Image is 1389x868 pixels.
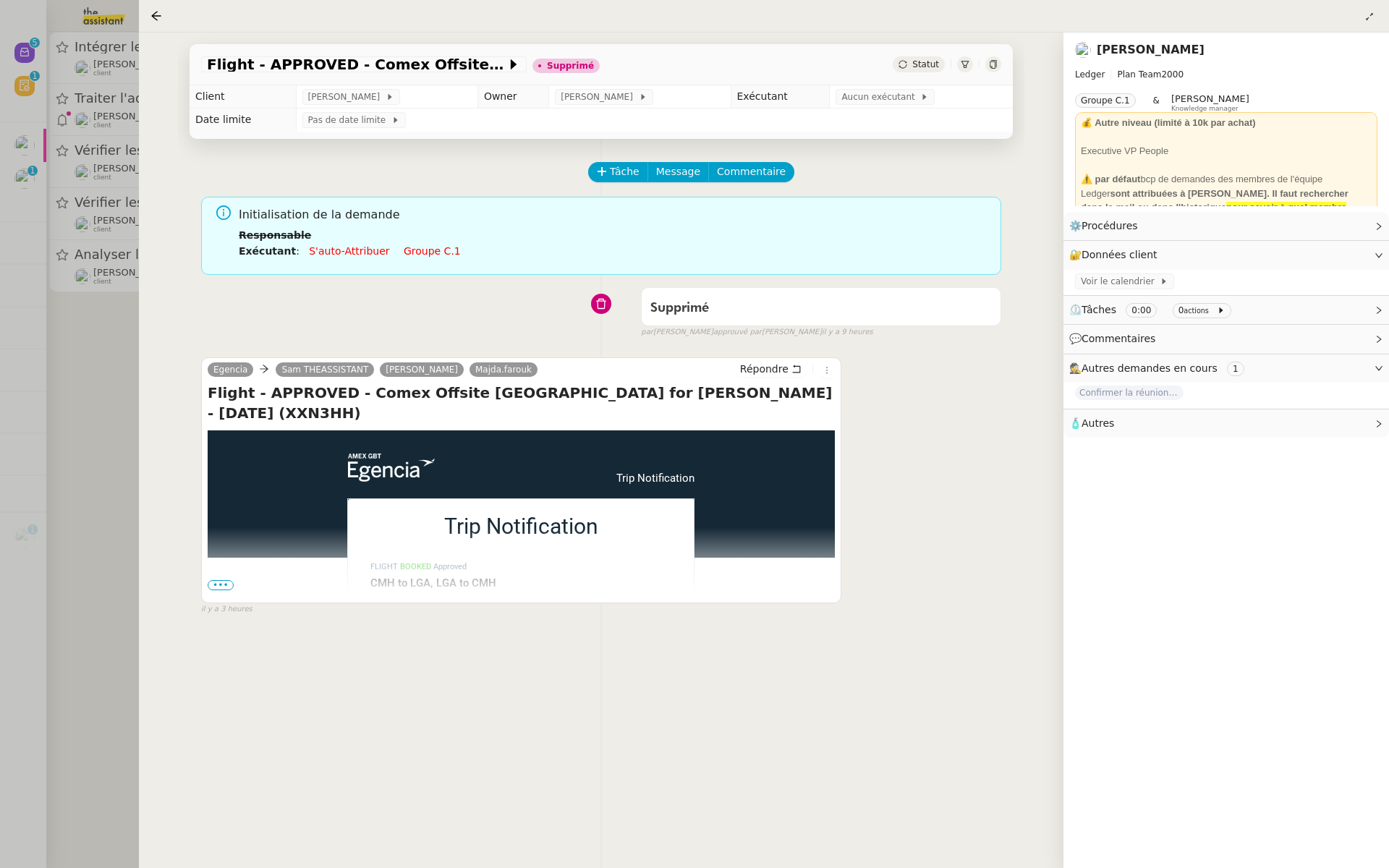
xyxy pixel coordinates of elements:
span: Flight - APPROVED - Comex Offsite [GEOGRAPHIC_DATA] for [PERSON_NAME] - [DATE] (XXN3HH) [207,57,506,72]
td: Date limite [190,109,296,132]
span: Tâche [610,163,640,180]
span: Booked [400,562,431,571]
span: approuvé par [713,326,762,339]
span: il y a 9 heures [822,326,873,339]
a: [PERSON_NAME] [1097,43,1205,56]
span: Autres demandes en cours [1082,362,1218,374]
a: Groupe c.1 [404,245,461,257]
span: par [641,326,653,339]
button: Répondre [735,361,807,377]
h4: Flight - APPROVED - Comex Offsite [GEOGRAPHIC_DATA] for [PERSON_NAME] - [DATE] (XXN3HH) [208,383,835,423]
strong: sont attribuées à [PERSON_NAME]. Il faut rechercher dans le mail ou dans l'historique [1081,188,1348,213]
span: Knowledge manager [1171,105,1239,113]
span: 0 [1178,305,1184,315]
div: Supprimé [547,61,594,70]
span: 💬 [1069,333,1162,344]
span: ••• [208,580,234,590]
span: Procédures [1082,220,1138,231]
img: Egencia [348,454,435,482]
span: [PERSON_NAME] [308,90,386,104]
span: : [296,245,300,257]
a: S'auto-attribuer [309,245,389,257]
div: Executive VP People [1081,144,1372,158]
span: Tâches [1082,304,1116,315]
span: Plan Team [1117,69,1161,80]
span: ⏲️ [1069,304,1237,315]
div: ⏲️Tâches 0:00 0actions [1063,296,1389,324]
td: EUR732.46 [370,595,672,611]
td: CMH to LGA, LGA to CMH [370,574,672,596]
div: bcp de demandes des membres de l'équipe Ledger [1081,172,1372,243]
app-user-label: Knowledge manager [1171,93,1249,112]
span: Voir le calendrier [1081,274,1160,289]
div: 🧴Autres [1063,409,1389,438]
a: [PERSON_NAME] [380,363,464,376]
td: Trip Notification [369,514,673,542]
span: [PERSON_NAME] [561,90,638,104]
button: Commentaire [708,162,794,182]
div: 💬Commentaires [1063,325,1389,353]
span: Statut [912,59,939,69]
td: Trip Notification [435,472,694,485]
small: [PERSON_NAME] [PERSON_NAME] [641,326,873,339]
span: 🕵️ [1069,362,1250,374]
b: Responsable [239,229,311,241]
span: Flight [370,562,398,571]
span: 🔐 [1069,247,1163,263]
span: Initialisation de la demande [239,205,990,225]
span: Commentaire [717,163,786,180]
nz-tag: Groupe C.1 [1075,93,1136,108]
td: Client [190,85,296,109]
button: Message [647,162,709,182]
span: Ledger [1075,69,1105,80]
strong: ⚠️ par défaut [1081,174,1140,184]
nz-tag: 1 [1227,362,1244,376]
span: Confirmer la réunion de demain [1075,386,1184,400]
b: Exécutant [239,245,296,257]
span: Supprimé [650,302,709,315]
span: [PERSON_NAME] [1171,93,1249,104]
span: Aucun exécutant [841,90,920,104]
div: ⚙️Procédures [1063,212,1389,240]
td: Exécutant [731,85,830,109]
span: Répondre [740,362,789,376]
div: 🔐Données client [1063,241,1389,269]
button: Tâche [588,162,648,182]
span: il y a 3 heures [201,603,252,616]
a: Sam THEASSISTANT [276,363,374,376]
div: 🕵️Autres demandes en cours 1 [1063,354,1389,383]
a: Egencia [208,363,253,376]
img: users%2FpGDzCdRUMNW1CFSyVqpqObavLBY2%2Favatar%2F69c727f5-7ba7-429f-adfb-622b6597c7d2 [1075,42,1091,58]
span: Pas de date limite [308,113,391,127]
small: actions [1184,307,1209,315]
span: ⚙️ [1069,218,1144,234]
strong: 💰 Autre niveau (limité à 10k par achat) [1081,117,1256,128]
span: Commentaires [1082,333,1155,344]
span: Message [656,163,700,180]
span: Données client [1082,249,1157,260]
span: Autres [1082,417,1114,429]
a: Majda.farouk [470,363,538,376]
span: Approved [433,562,467,571]
nz-tag: 0:00 [1126,303,1157,318]
td: Owner [477,85,548,109]
span: 🧴 [1069,417,1114,429]
span: 2000 [1161,69,1184,80]
span: & [1153,93,1160,112]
